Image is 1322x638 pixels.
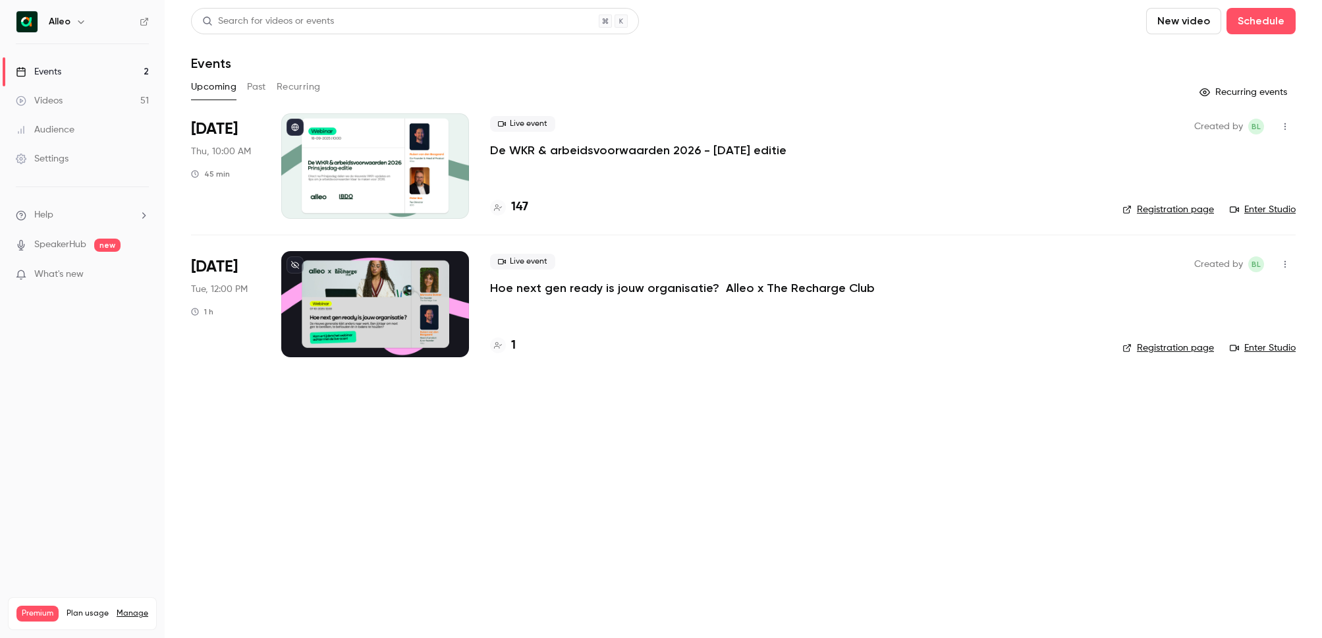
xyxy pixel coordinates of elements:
[490,254,555,270] span: Live event
[191,76,236,98] button: Upcoming
[191,55,231,71] h1: Events
[191,113,260,219] div: Sep 18 Thu, 10:00 AM (Europe/Amsterdam)
[191,251,260,357] div: Oct 7 Tue, 12:00 PM (Europe/Amsterdam)
[1194,256,1243,272] span: Created by
[34,238,86,252] a: SpeakerHub
[16,606,59,622] span: Premium
[191,256,238,277] span: [DATE]
[191,283,248,296] span: Tue, 12:00 PM
[34,208,53,222] span: Help
[191,119,238,140] span: [DATE]
[16,11,38,32] img: Alleo
[1248,256,1264,272] span: Bernice Lohr
[490,142,786,158] a: De WKR & arbeidsvoorwaarden 2026 - [DATE] editie
[191,169,230,179] div: 45 min
[1194,82,1296,103] button: Recurring events
[247,76,266,98] button: Past
[16,152,69,165] div: Settings
[1226,8,1296,34] button: Schedule
[202,14,334,28] div: Search for videos or events
[191,306,213,317] div: 1 h
[1230,203,1296,216] a: Enter Studio
[16,123,74,136] div: Audience
[490,337,516,355] a: 1
[16,65,61,78] div: Events
[1122,203,1214,216] a: Registration page
[94,239,121,252] span: new
[67,608,109,619] span: Plan usage
[133,269,149,281] iframe: Noticeable Trigger
[34,268,84,281] span: What's new
[49,15,70,28] h6: Alleo
[1252,256,1261,272] span: BL
[1194,119,1243,134] span: Created by
[490,280,875,296] a: Hoe next gen ready is jouw organisatie? Alleo x The Recharge Club
[1230,341,1296,355] a: Enter Studio
[191,145,251,158] span: Thu, 10:00 AM
[490,198,528,216] a: 147
[511,337,516,355] h4: 1
[1248,119,1264,134] span: Bernice Lohr
[16,208,149,222] li: help-dropdown-opener
[277,76,321,98] button: Recurring
[511,198,528,216] h4: 147
[1252,119,1261,134] span: BL
[1122,341,1214,355] a: Registration page
[490,116,555,132] span: Live event
[117,608,148,619] a: Manage
[16,94,63,107] div: Videos
[1146,8,1221,34] button: New video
